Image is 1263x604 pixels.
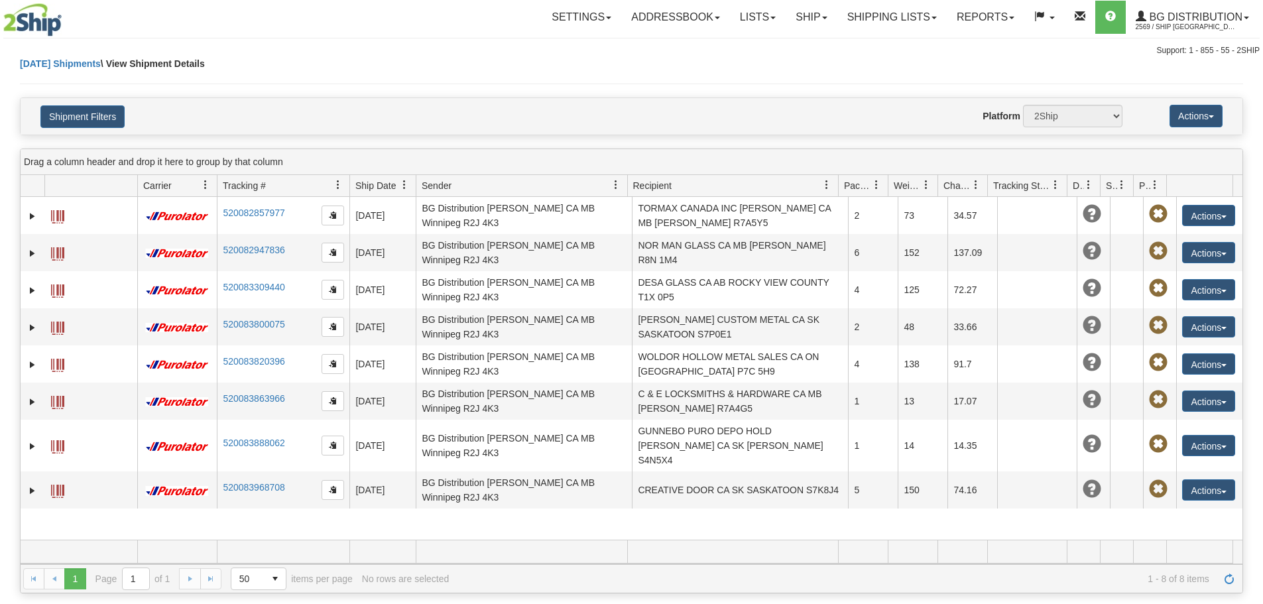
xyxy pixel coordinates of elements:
td: 1 [848,383,898,420]
a: 520082857977 [223,208,284,218]
button: Copy to clipboard [322,480,344,500]
a: Label [51,204,64,225]
span: \ View Shipment Details [101,58,205,69]
a: Packages filter column settings [865,174,888,196]
a: Reports [947,1,1024,34]
td: 4 [848,345,898,383]
td: BG Distribution [PERSON_NAME] CA MB Winnipeg R2J 4K3 [416,197,632,234]
td: TORMAX CANADA INC [PERSON_NAME] CA MB [PERSON_NAME] R7A5Y5 [632,197,848,234]
td: BG Distribution [PERSON_NAME] CA MB Winnipeg R2J 4K3 [416,308,632,345]
a: Label [51,353,64,374]
td: 6 [848,234,898,271]
td: [DATE] [349,383,416,420]
span: Unknown [1083,435,1101,453]
a: Expand [26,358,39,371]
a: Weight filter column settings [915,174,937,196]
a: Charge filter column settings [965,174,987,196]
td: 34.57 [947,197,997,234]
label: Platform [983,109,1020,123]
td: 2 [848,308,898,345]
span: Recipient [633,179,672,192]
a: Pickup Status filter column settings [1144,174,1166,196]
a: 520083800075 [223,319,284,330]
td: 33.66 [947,308,997,345]
span: Unknown [1083,205,1101,223]
span: Page 1 [64,568,86,589]
td: 73 [898,197,947,234]
span: Carrier [143,179,172,192]
a: Expand [26,484,39,497]
button: Shipment Filters [40,105,125,128]
a: Tracking # filter column settings [327,174,349,196]
td: 14 [898,420,947,471]
span: Tracking # [223,179,266,192]
img: 11 - Purolator [143,249,211,259]
button: Copy to clipboard [322,436,344,455]
a: 520083863966 [223,393,284,404]
a: Expand [26,395,39,408]
span: Pickup Not Assigned [1149,391,1168,409]
div: grid grouping header [21,149,1242,175]
a: Expand [26,440,39,453]
span: Pickup Status [1139,179,1150,192]
td: BG Distribution [PERSON_NAME] CA MB Winnipeg R2J 4K3 [416,420,632,471]
img: 11 - Purolator [143,323,211,333]
span: Pickup Not Assigned [1149,316,1168,335]
a: Label [51,316,64,337]
td: 74.16 [947,471,997,509]
td: GUNNEBO PURO DEPO HOLD [PERSON_NAME] CA SK [PERSON_NAME] S4N5X4 [632,420,848,471]
td: DESA GLASS CA AB ROCKY VIEW COUNTY T1X 0P5 [632,271,848,308]
a: Carrier filter column settings [194,174,217,196]
a: Expand [26,284,39,297]
a: Expand [26,321,39,334]
button: Actions [1182,316,1235,337]
button: Copy to clipboard [322,280,344,300]
a: Ship Date filter column settings [393,174,416,196]
td: BG Distribution [PERSON_NAME] CA MB Winnipeg R2J 4K3 [416,471,632,509]
a: Settings [542,1,621,34]
span: Unknown [1083,279,1101,298]
img: logo2569.jpg [3,3,62,36]
a: Label [51,241,64,263]
td: 4 [848,271,898,308]
a: Shipping lists [837,1,947,34]
img: 11 - Purolator [143,360,211,370]
a: Label [51,479,64,500]
button: Copy to clipboard [322,317,344,337]
span: Packages [844,179,872,192]
a: Expand [26,210,39,223]
td: [DATE] [349,420,416,471]
a: Label [51,390,64,411]
td: [DATE] [349,197,416,234]
span: Sender [422,179,451,192]
button: Actions [1182,279,1235,300]
td: BG Distribution [PERSON_NAME] CA MB Winnipeg R2J 4K3 [416,345,632,383]
span: items per page [231,568,353,590]
a: Sender filter column settings [605,174,627,196]
a: Delivery Status filter column settings [1077,174,1100,196]
a: 520082947836 [223,245,284,255]
td: [PERSON_NAME] CUSTOM METAL CA SK SASKATOON S7P0E1 [632,308,848,345]
span: select [265,568,286,589]
button: Actions [1182,391,1235,412]
button: Actions [1182,435,1235,456]
span: Page of 1 [95,568,170,590]
td: 48 [898,308,947,345]
button: Copy to clipboard [322,391,344,411]
a: BG Distribution 2569 / Ship [GEOGRAPHIC_DATA] [1126,1,1259,34]
a: Recipient filter column settings [815,174,838,196]
span: Tracking Status [993,179,1051,192]
span: Pickup Not Assigned [1149,279,1168,298]
a: Expand [26,247,39,260]
span: Ship Date [355,179,396,192]
span: Charge [943,179,971,192]
span: Pickup Not Assigned [1149,353,1168,372]
a: 520083309440 [223,282,284,292]
td: 152 [898,234,947,271]
img: 11 - Purolator [143,397,211,407]
td: NOR MAN GLASS CA MB [PERSON_NAME] R8N 1M4 [632,234,848,271]
iframe: chat widget [1233,234,1262,369]
button: Actions [1182,242,1235,263]
button: Actions [1182,479,1235,501]
a: Ship [786,1,837,34]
